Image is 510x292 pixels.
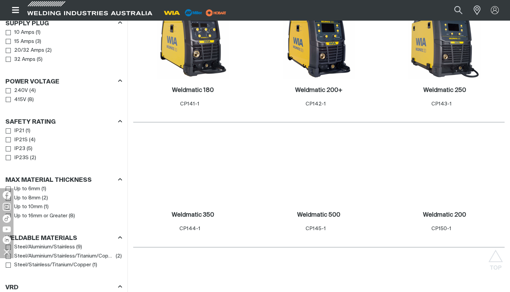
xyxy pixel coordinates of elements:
[447,3,470,18] button: Search products
[6,194,40,203] a: Up to 8mm
[6,28,34,37] a: 10 Amps
[14,136,28,144] span: IP21S
[6,126,122,162] ul: Safety Rating
[29,87,36,95] span: ( 4 )
[76,243,82,251] span: ( 9 )
[5,175,122,185] div: Max Material Thickness
[3,226,11,232] img: YouTube
[6,86,122,104] ul: Power Voltage
[3,215,11,223] img: TikTok
[92,261,97,269] span: ( 1 )
[180,101,199,106] span: CP141-1
[172,211,214,219] a: Weldmatic 350
[5,176,92,184] h3: Max Material Thickness
[5,284,19,292] h3: VRD
[5,283,122,292] div: VRD
[116,252,122,260] span: ( 2 )
[14,203,42,211] span: Up to 10mm
[37,56,42,64] span: ( 5 )
[6,144,25,153] a: IP23
[28,96,34,104] span: ( 8 )
[408,6,481,79] img: Weldmatic 250
[6,153,29,163] a: IP23S
[5,20,49,28] h3: Supply Plug
[6,46,44,55] a: 20/32 Amps
[431,226,451,231] span: CP150-1
[6,202,42,212] a: Up to 10mm
[172,87,214,94] a: Weldmatic 180
[14,47,44,54] span: 20/32 Amps
[6,185,40,194] a: Up to 6mm
[3,203,11,211] img: Instagram
[44,203,49,211] span: ( 1 )
[6,212,67,221] a: Up to 16mm or Greater
[14,29,34,36] span: 10 Amps
[36,29,40,36] span: ( 1 )
[3,191,11,199] img: Facebook
[5,78,59,86] h3: Power Voltage
[14,127,24,135] span: IP21
[306,226,326,231] span: CP145-1
[29,136,35,144] span: ( 4 )
[14,96,26,104] span: 415V
[41,185,46,193] span: ( 1 )
[157,6,229,79] img: Weldmatic 180
[431,101,452,106] span: CP143-1
[172,212,214,218] h2: Weldmatic 350
[5,235,77,242] h3: Weldable Materials
[204,8,228,18] img: miller
[5,19,122,28] div: Supply Plug
[14,252,114,260] span: Steel/Aluminium/Stainless/Titanium/Copper
[423,212,466,218] h2: Weldmatic 200
[14,56,35,64] span: 32 Amps
[423,211,466,219] a: Weldmatic 200
[5,117,122,126] div: Safety Rating
[306,101,326,106] span: CP142-1
[204,10,228,15] a: miller
[172,87,214,93] h2: Weldmatic 180
[14,87,28,95] span: 240V
[423,87,466,93] h2: Weldmatic 250
[423,87,466,94] a: Weldmatic 250
[46,47,52,54] span: ( 2 )
[295,87,342,94] a: Weldmatic 200+
[6,95,26,104] a: 415V
[6,28,122,64] ul: Supply Plug
[438,3,470,18] input: Product name or item number...
[6,261,91,270] a: Steel/Stainless/Titanium/Copper
[27,145,32,153] span: ( 5 )
[6,243,122,270] ul: Weldable Materials
[14,212,67,220] span: Up to 16mm or Greater
[14,38,34,46] span: 15 Amps
[6,126,24,136] a: IP21
[14,154,29,162] span: IP23S
[6,243,75,252] a: Steel/Aluminium/Stainless
[283,6,355,79] img: Weldmatic 200+
[5,118,56,126] h3: Safety Rating
[6,37,34,46] a: 15 Amps
[6,86,28,95] a: 240V
[297,211,340,219] a: Weldmatic 500
[14,185,40,193] span: Up to 6mm
[5,77,122,86] div: Power Voltage
[69,212,75,220] span: ( 8 )
[6,252,114,261] a: Steel/Aluminium/Stainless/Titanium/Copper
[14,243,75,251] span: Steel/Aluminium/Stainless
[35,38,41,46] span: ( 3 )
[295,87,342,93] h2: Weldmatic 200+
[6,136,28,145] a: IP21S
[14,145,25,153] span: IP23
[6,185,122,220] ul: Max Material Thickness
[1,246,12,258] img: hide socials
[179,226,200,231] span: CP144-1
[5,234,122,243] div: Weldable Materials
[297,212,340,218] h2: Weldmatic 500
[488,250,503,265] button: Scroll to top
[14,194,40,202] span: Up to 8mm
[6,55,35,64] a: 32 Amps
[26,127,30,135] span: ( 1 )
[14,261,91,269] span: Steel/Stainless/Titanium/Copper
[30,154,36,162] span: ( 2 )
[42,194,48,202] span: ( 2 )
[3,236,11,244] img: LinkedIn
